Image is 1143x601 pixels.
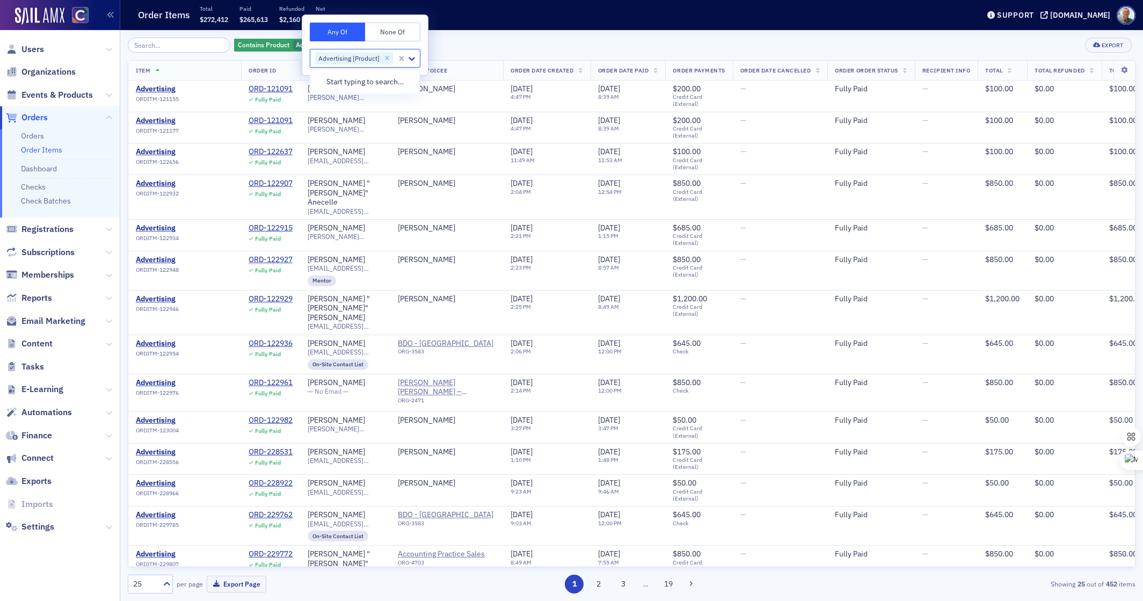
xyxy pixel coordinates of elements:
[6,44,44,55] a: Users
[72,7,89,24] img: SailAMX
[21,164,57,173] a: Dashboard
[21,145,62,155] a: Order Items
[6,315,85,327] a: Email Marketing
[21,361,44,373] span: Tasks
[310,23,365,41] button: Any Of
[6,66,76,78] a: Organizations
[21,452,54,464] span: Connect
[21,383,63,395] span: E-Learning
[6,430,52,441] a: Finance
[6,498,53,510] a: Imports
[21,315,85,327] span: Email Marketing
[310,72,419,92] div: Start typing to search…
[21,196,71,206] a: Check Batches
[15,8,64,25] img: SailAMX
[21,112,48,124] span: Orders
[6,361,44,373] a: Tasks
[6,407,72,418] a: Automations
[6,452,54,464] a: Connect
[315,52,381,65] div: Advertising [Product]
[21,430,52,441] span: Finance
[6,223,74,235] a: Registrations
[6,338,53,350] a: Content
[21,131,44,141] a: Orders
[6,475,52,487] a: Exports
[21,521,54,533] span: Settings
[6,383,63,395] a: E-Learning
[21,66,76,78] span: Organizations
[21,44,44,55] span: Users
[6,269,74,281] a: Memberships
[21,247,75,258] span: Subscriptions
[21,475,52,487] span: Exports
[6,292,52,304] a: Reports
[6,112,48,124] a: Orders
[21,338,53,350] span: Content
[21,407,72,418] span: Automations
[365,23,420,41] button: None Of
[21,269,74,281] span: Memberships
[21,89,93,101] span: Events & Products
[21,498,53,510] span: Imports
[21,182,46,192] a: Checks
[381,52,393,65] div: Remove Advertising [Product]
[64,7,89,25] a: View Homepage
[6,247,75,258] a: Subscriptions
[21,223,74,235] span: Registrations
[6,521,54,533] a: Settings
[21,292,52,304] span: Reports
[6,89,93,101] a: Events & Products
